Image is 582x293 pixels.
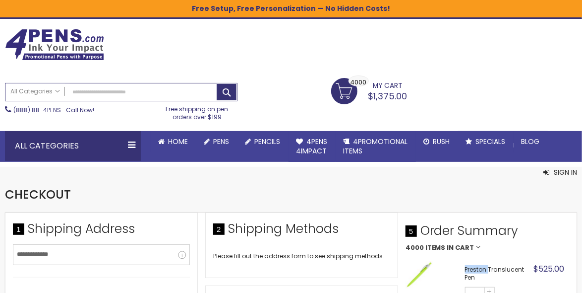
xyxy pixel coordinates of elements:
[157,101,237,121] div: Free shipping on pen orders over $199
[458,131,514,152] a: Specials
[416,131,458,152] a: Rush
[406,244,424,251] span: 4000
[465,266,531,282] strong: Preston Translucent Pen
[336,131,416,162] a: 4PROMOTIONALITEMS
[433,137,450,146] span: Rush
[5,29,104,61] img: 4Pens Custom Pens and Promotional Products
[476,137,506,146] span: Specials
[237,131,289,152] a: Pencils
[13,106,61,114] a: (888) 88-4PENS
[13,220,190,242] div: Shipping Address
[151,131,196,152] a: Home
[5,131,141,161] div: All Categories
[169,137,188,146] span: Home
[522,137,540,146] span: Blog
[368,90,407,102] span: $1,375.00
[344,137,408,156] span: 4PROMOTIONAL ITEMS
[296,137,328,156] span: 4Pens 4impact
[533,263,564,275] span: $525.00
[5,83,65,100] a: All Categories
[13,106,94,114] span: - Call Now!
[255,137,281,146] span: Pencils
[5,186,71,203] span: Checkout
[213,220,390,242] div: Shipping Methods
[213,252,390,260] div: Please fill out the address form to see shipping methods.
[331,78,407,103] a: $1,375.00 4000
[425,244,474,251] span: Items in Cart
[214,137,230,146] span: Pens
[196,131,237,152] a: Pens
[514,131,548,152] a: Blog
[350,77,367,87] span: 4000
[406,222,567,244] span: Order Summary
[554,167,577,177] span: Sign In
[289,131,336,162] a: 4Pens4impact
[10,87,60,95] span: All Categories
[406,261,433,289] img: Preston Translucent Pen-GreenLight
[543,167,577,177] button: Sign In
